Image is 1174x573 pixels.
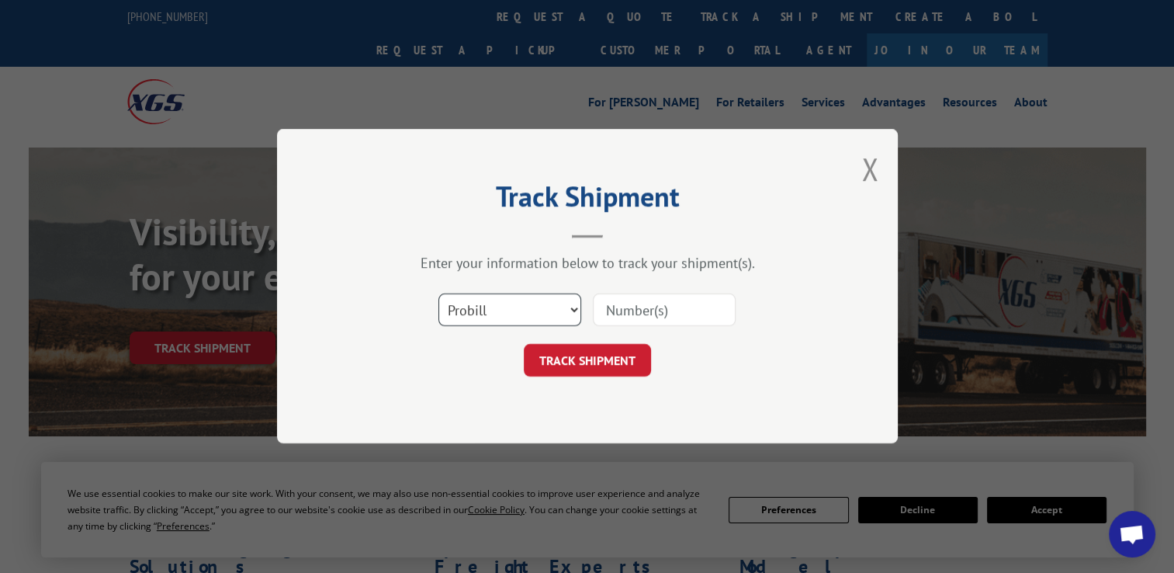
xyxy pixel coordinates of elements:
[524,345,651,377] button: TRACK SHIPMENT
[355,255,820,273] div: Enter your information below to track your shipment(s).
[1109,511,1155,557] div: Open chat
[355,186,820,215] h2: Track Shipment
[593,294,736,327] input: Number(s)
[861,148,878,189] button: Close modal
